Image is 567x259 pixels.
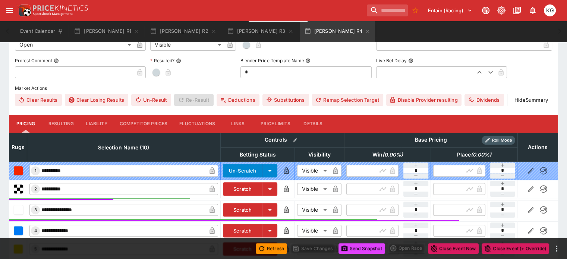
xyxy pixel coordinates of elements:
button: more [552,244,561,253]
p: Live Bet Delay [376,57,407,64]
button: Resulting [42,115,80,133]
p: Blender Price Template Name [240,57,304,64]
button: Price Limits [255,115,296,133]
button: Pricing [9,115,42,133]
button: Competitor Prices [114,115,174,133]
div: Visible [297,225,330,237]
button: Clear Losing Results [65,94,128,106]
button: [PERSON_NAME] R2 [145,21,221,42]
button: Scratch [223,203,263,217]
span: excl. Emergencies (0.00%) [449,150,500,159]
div: Visible [297,204,330,216]
div: Open [15,39,134,51]
button: Select Tenant [423,4,477,16]
div: Kevin Gutschlag [544,4,556,16]
span: 4 [33,228,38,233]
button: Close Event Now [428,243,479,254]
button: Substitutions [262,94,309,106]
button: HideSummary [510,94,552,106]
button: Deductions [217,94,259,106]
span: 2 [33,186,38,192]
span: 3 [33,207,38,212]
button: [PERSON_NAME] R1 [69,21,144,42]
button: [PERSON_NAME] R4 [300,21,375,42]
button: Event Calendar [16,21,68,42]
button: Un-Result [131,94,171,106]
button: Close Event (+ Override) [482,243,549,254]
button: Details [296,115,330,133]
span: Visibility [300,150,339,159]
span: Roll Mode [489,137,515,143]
th: Actions [517,133,558,161]
button: No Bookmarks [409,4,421,16]
span: Betting Status [231,150,284,159]
button: Dividends [464,94,504,106]
label: Market Actions [15,83,552,94]
em: ( 0.00 %) [382,150,403,159]
button: Fluctuations [173,115,221,133]
th: Rugs [9,133,27,161]
button: Resulted? [176,58,181,63]
button: Links [221,115,255,133]
button: Bulk edit [290,135,300,145]
div: Visible [297,165,330,177]
button: Documentation [510,4,524,17]
button: Send Snapshot [338,243,385,254]
button: Scratch [223,224,263,237]
div: Base Pricing [412,135,450,145]
img: Sportsbook Management [33,12,73,16]
div: Visible [297,183,330,195]
span: 1 [33,168,38,173]
button: Un-Scratch [223,164,263,177]
button: [PERSON_NAME] R3 [223,21,298,42]
button: Disable Provider resulting [386,94,462,106]
p: Protest Comment [15,57,52,64]
button: Blender Price Template Name [305,58,311,63]
button: Connected to PK [479,4,492,17]
button: Remap Selection Target [312,94,383,106]
button: Toggle light/dark mode [495,4,508,17]
button: Kevin Gutschlag [542,2,558,19]
button: Notifications [526,4,539,17]
button: Refresh [256,243,287,254]
div: split button [388,243,425,253]
p: Resulted? [150,57,174,64]
button: Protest Comment [54,58,59,63]
img: PriceKinetics [33,5,88,11]
button: Liability [80,115,113,133]
button: Clear Results [15,94,62,106]
span: Re-Result [174,94,213,106]
span: excl. Emergencies (0.00%) [364,150,411,159]
button: Live Bet Delay [408,58,413,63]
img: PriceKinetics Logo [16,3,31,18]
input: search [367,4,408,16]
div: Show/hide Price Roll mode configuration. [482,136,515,145]
div: Visible [150,39,224,51]
button: open drawer [3,4,16,17]
th: Controls [220,133,344,147]
span: Selection Name (10) [90,143,157,152]
button: Scratch [223,182,263,196]
em: ( 0.00 %) [471,150,491,159]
